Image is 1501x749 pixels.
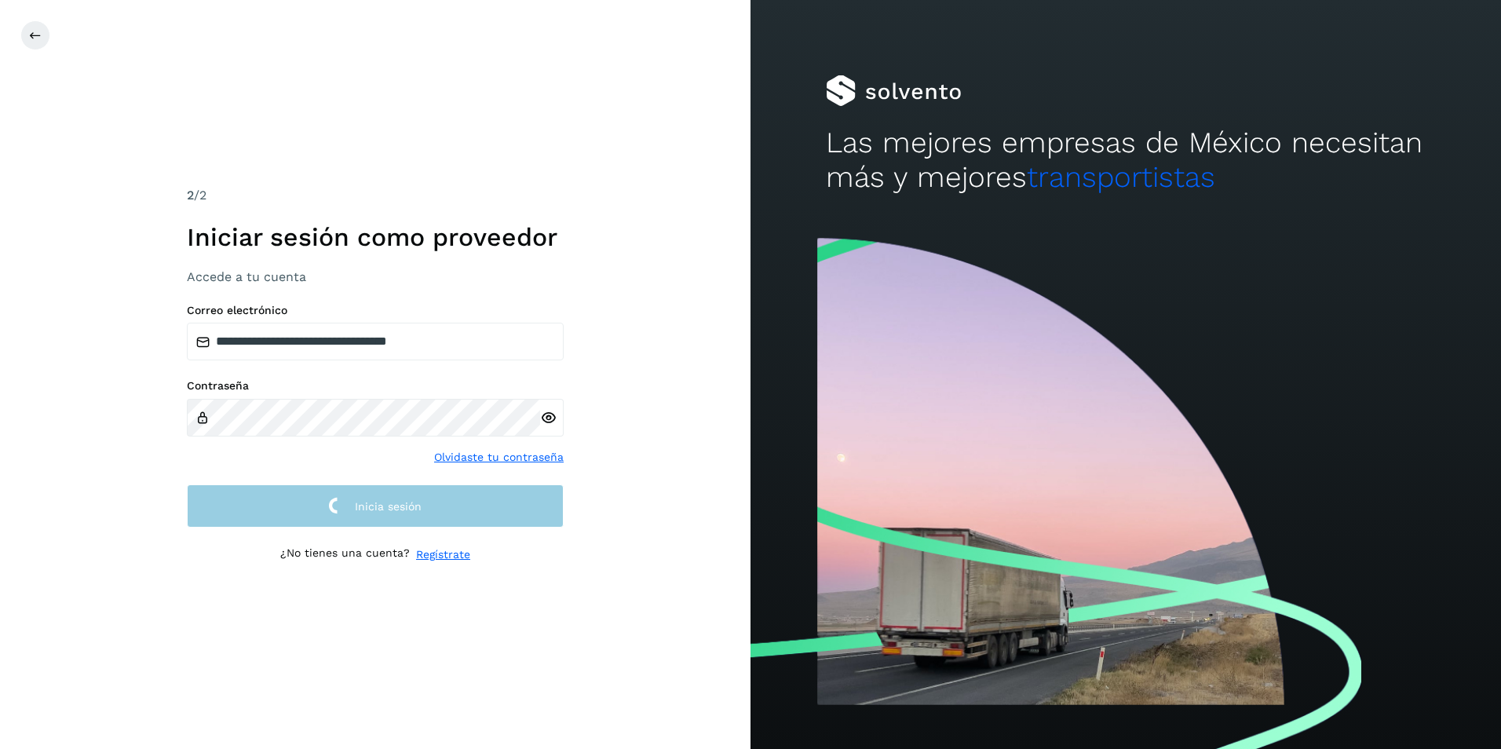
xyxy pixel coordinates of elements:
button: Inicia sesión [187,484,564,528]
span: Inicia sesión [355,501,422,512]
label: Correo electrónico [187,304,564,317]
span: 2 [187,188,194,203]
div: /2 [187,186,564,205]
h1: Iniciar sesión como proveedor [187,222,564,252]
h3: Accede a tu cuenta [187,269,564,284]
h2: Las mejores empresas de México necesitan más y mejores [826,126,1426,195]
p: ¿No tienes una cuenta? [280,546,410,563]
span: transportistas [1027,160,1215,194]
label: Contraseña [187,379,564,393]
a: Regístrate [416,546,470,563]
a: Olvidaste tu contraseña [434,449,564,466]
